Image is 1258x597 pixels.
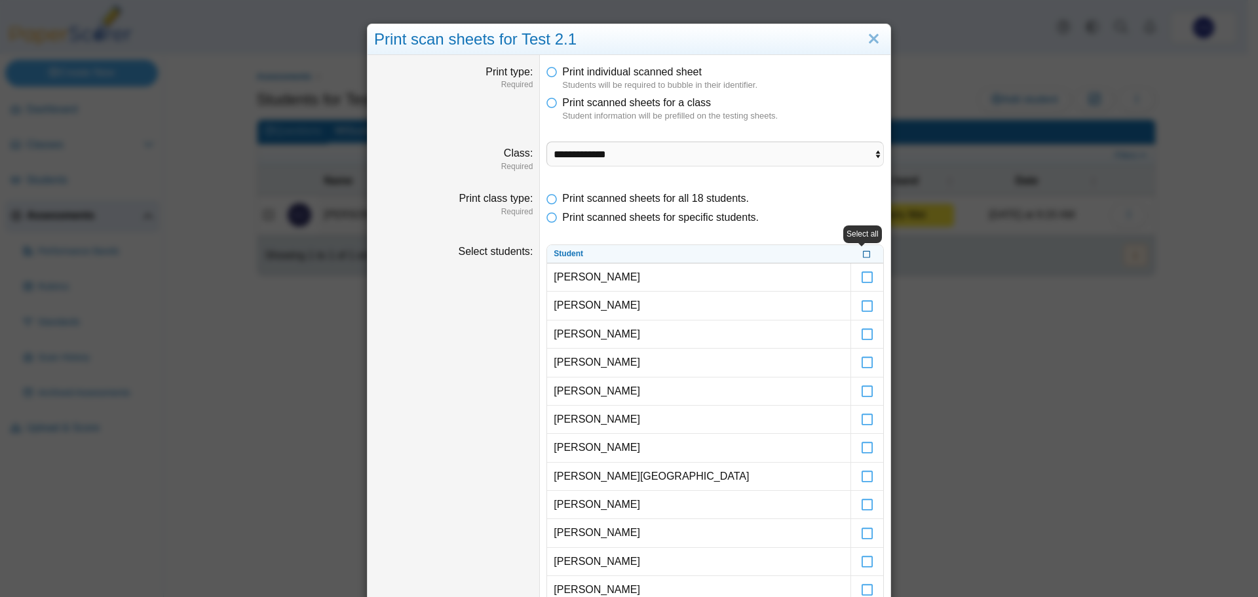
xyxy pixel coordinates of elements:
[459,193,533,204] label: Print class type
[547,245,850,263] th: Student
[458,246,533,257] label: Select students
[374,161,533,172] dfn: Required
[368,24,890,55] div: Print scan sheets for Test 2.1
[547,263,850,292] td: [PERSON_NAME]
[562,79,884,91] dfn: Students will be required to bubble in their identifier.
[486,66,533,77] label: Print type
[547,519,850,547] td: [PERSON_NAME]
[374,206,533,218] dfn: Required
[547,349,850,377] td: [PERSON_NAME]
[843,225,882,243] div: Select all
[547,292,850,320] td: [PERSON_NAME]
[547,491,850,519] td: [PERSON_NAME]
[504,147,533,159] label: Class
[547,377,850,406] td: [PERSON_NAME]
[547,434,850,462] td: [PERSON_NAME]
[562,193,749,204] span: Print scanned sheets for all 18 students.
[864,28,884,50] a: Close
[562,110,884,122] dfn: Student information will be prefilled on the testing sheets.
[562,212,759,223] span: Print scanned sheets for specific students.
[547,406,850,434] td: [PERSON_NAME]
[547,548,850,576] td: [PERSON_NAME]
[562,66,702,77] span: Print individual scanned sheet
[374,79,533,90] dfn: Required
[562,97,711,108] span: Print scanned sheets for a class
[547,320,850,349] td: [PERSON_NAME]
[547,463,850,491] td: [PERSON_NAME][GEOGRAPHIC_DATA]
